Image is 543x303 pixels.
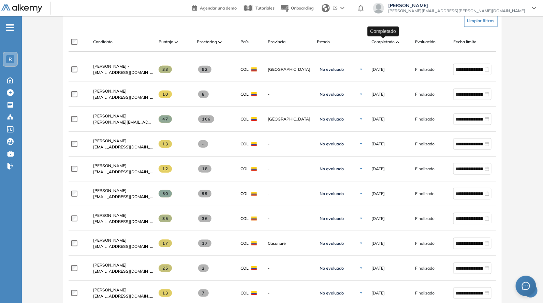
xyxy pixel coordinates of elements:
[198,289,209,297] span: 7
[320,290,344,296] span: No evaluado
[159,215,172,222] span: 35
[159,265,172,272] span: 25
[198,265,209,272] span: 2
[251,142,257,146] img: COL
[251,92,257,96] img: COL
[93,138,127,143] span: [PERSON_NAME]
[415,240,435,246] span: Finalizado
[198,140,208,148] span: -
[453,39,476,45] span: Fecha límite
[198,240,211,247] span: 17
[359,217,363,221] img: Ícono de flecha
[93,89,127,94] span: [PERSON_NAME]
[175,41,178,43] img: [missing "en.ARROW_ALT" translation]
[415,290,435,296] span: Finalizado
[415,141,435,147] span: Finalizado
[268,91,311,97] span: -
[522,282,530,290] span: message
[320,116,344,122] span: No evaluado
[198,190,211,197] span: 99
[320,67,344,72] span: No evaluado
[415,265,435,271] span: Finalizado
[359,291,363,295] img: Ícono de flecha
[415,166,435,172] span: Finalizado
[415,66,435,73] span: Finalizado
[340,7,344,10] img: arrow
[240,116,249,122] span: COL
[415,191,435,197] span: Finalizado
[320,166,344,172] span: No evaluado
[251,67,257,71] img: COL
[371,141,385,147] span: [DATE]
[371,290,385,296] span: [DATE]
[268,216,311,222] span: -
[371,216,385,222] span: [DATE]
[93,262,153,268] a: [PERSON_NAME]
[388,8,525,14] span: [PERSON_NAME][EMAIL_ADDRESS][PERSON_NAME][DOMAIN_NAME]
[198,115,214,123] span: 106
[93,287,153,293] a: [PERSON_NAME]
[255,5,275,11] span: Tutoriales
[371,166,385,172] span: [DATE]
[93,63,153,69] a: [PERSON_NAME] -
[371,191,385,197] span: [DATE]
[251,117,257,121] img: COL
[240,166,249,172] span: COL
[251,291,257,295] img: COL
[388,3,525,8] span: [PERSON_NAME]
[192,3,237,12] a: Agendar una demo
[359,266,363,270] img: Ícono de flecha
[268,240,311,246] span: Casanare
[359,67,363,71] img: Ícono de flecha
[240,141,249,147] span: COL
[320,241,344,246] span: No evaluado
[198,66,211,73] span: 92
[320,266,344,271] span: No evaluado
[93,163,127,168] span: [PERSON_NAME]
[371,66,385,73] span: [DATE]
[359,142,363,146] img: Ícono de flecha
[317,39,330,45] span: Estado
[415,116,435,122] span: Finalizado
[93,268,153,274] span: [EMAIL_ADDRESS][DOMAIN_NAME]
[93,119,153,125] span: [PERSON_NAME][EMAIL_ADDRESS][DOMAIN_NAME]
[93,188,127,193] span: [PERSON_NAME]
[159,190,172,197] span: 50
[9,57,12,62] span: R
[333,5,338,11] span: ES
[240,216,249,222] span: COL
[320,191,344,196] span: No evaluado
[371,39,395,45] span: Completado
[159,165,172,173] span: 12
[218,41,222,43] img: [missing "en.ARROW_ALT" translation]
[359,117,363,121] img: Ícono de flecha
[197,39,217,45] span: Proctoring
[159,66,172,73] span: 33
[159,115,172,123] span: 47
[93,39,113,45] span: Candidato
[268,116,311,122] span: [GEOGRAPHIC_DATA]
[93,113,153,119] a: [PERSON_NAME]
[240,39,249,45] span: País
[198,165,211,173] span: 18
[198,91,209,98] span: 8
[322,4,330,12] img: world
[368,26,399,36] div: Completado
[93,69,153,76] span: [EMAIL_ADDRESS][DOMAIN_NAME]
[320,141,344,147] span: No evaluado
[291,5,313,11] span: Onboarding
[268,191,311,197] span: -
[93,243,153,250] span: [EMAIL_ADDRESS][DOMAIN_NAME]
[268,66,311,73] span: [GEOGRAPHIC_DATA]
[251,241,257,245] img: COL
[159,140,172,148] span: 13
[396,41,399,43] img: [missing "en.ARROW_ALT" translation]
[93,188,153,194] a: [PERSON_NAME]
[371,240,385,246] span: [DATE]
[359,167,363,171] img: Ícono de flecha
[240,66,249,73] span: COL
[359,92,363,96] img: Ícono de flecha
[93,194,153,200] span: [EMAIL_ADDRESS][DOMAIN_NAME]
[240,290,249,296] span: COL
[268,265,311,271] span: -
